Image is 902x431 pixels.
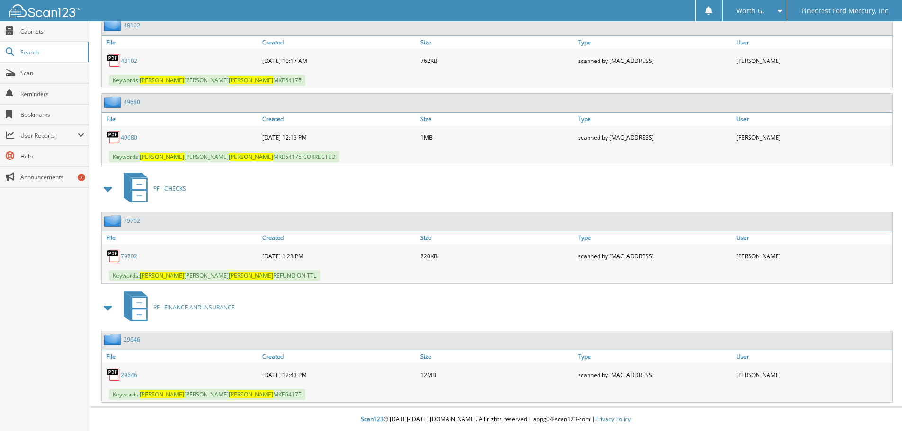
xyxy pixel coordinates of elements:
div: scanned by [MAC_ADDRESS] [576,51,734,70]
a: File [102,231,260,244]
span: Pinecrest Ford Mercury, Inc [801,8,888,14]
a: User [734,36,892,49]
div: [PERSON_NAME] [734,246,892,265]
a: PF - CHECKS [118,170,186,207]
a: Size [418,231,576,244]
span: Help [20,152,84,160]
span: [PERSON_NAME] [229,153,273,161]
span: [PERSON_NAME] [140,390,184,398]
span: Keywords: [PERSON_NAME] MKE64175 [109,389,305,400]
a: 49680 [124,98,140,106]
div: scanned by [MAC_ADDRESS] [576,246,734,265]
div: 12MB [418,365,576,384]
span: [PERSON_NAME] [229,76,273,84]
a: User [734,231,892,244]
span: Search [20,48,83,56]
a: Type [576,231,734,244]
img: PDF.png [107,130,121,144]
a: Privacy Policy [595,415,631,423]
div: scanned by [MAC_ADDRESS] [576,365,734,384]
img: folder2.png [104,334,124,345]
a: Created [260,113,418,125]
span: [PERSON_NAME] [229,272,273,280]
a: Type [576,113,734,125]
a: Type [576,36,734,49]
div: [DATE] 12:43 PM [260,365,418,384]
span: [PERSON_NAME] [229,390,273,398]
img: PDF.png [107,53,121,68]
a: 29646 [124,335,140,343]
div: [PERSON_NAME] [734,365,892,384]
div: scanned by [MAC_ADDRESS] [576,128,734,147]
a: User [734,113,892,125]
div: © [DATE]-[DATE] [DOMAIN_NAME]. All rights reserved | appg04-scan123-com | [89,408,902,431]
span: Scan [20,69,84,77]
a: 29646 [121,371,137,379]
div: 1MB [418,128,576,147]
img: scan123-logo-white.svg [9,4,80,17]
a: Size [418,113,576,125]
div: 220KB [418,246,576,265]
span: [PERSON_NAME] [140,272,184,280]
a: 49680 [121,133,137,141]
span: Cabinets [20,27,84,35]
a: Created [260,231,418,244]
span: Worth G. [736,8,764,14]
a: 48102 [124,21,140,29]
span: Keywords: [PERSON_NAME] MKE64175 [109,75,305,86]
img: PDF.png [107,249,121,263]
a: Created [260,36,418,49]
span: [PERSON_NAME] [140,153,184,161]
span: Keywords: [PERSON_NAME] MKE64175 CORRECTED [109,151,339,162]
iframe: Chat Widget [855,386,902,431]
a: Created [260,350,418,363]
a: 79702 [121,252,137,260]
div: [PERSON_NAME] [734,51,892,70]
span: Scan123 [361,415,384,423]
a: Size [418,36,576,49]
span: Bookmarks [20,111,84,119]
span: Keywords: [PERSON_NAME] REFUND ON TTL [109,270,320,281]
a: File [102,36,260,49]
div: [DATE] 10:17 AM [260,51,418,70]
div: [PERSON_NAME] [734,128,892,147]
img: PDF.png [107,368,121,382]
a: Size [418,350,576,363]
a: PF - FINANCE AND INSURANCE [118,289,235,326]
a: File [102,113,260,125]
span: User Reports [20,132,78,140]
span: PF - CHECKS [153,185,186,193]
a: File [102,350,260,363]
span: Reminders [20,90,84,98]
div: [DATE] 12:13 PM [260,128,418,147]
div: 7 [78,174,85,181]
a: 79702 [124,217,140,225]
span: PF - FINANCE AND INSURANCE [153,303,235,311]
div: 762KB [418,51,576,70]
a: 48102 [121,57,137,65]
span: Announcements [20,173,84,181]
a: Type [576,350,734,363]
span: [PERSON_NAME] [140,76,184,84]
img: folder2.png [104,96,124,108]
a: User [734,350,892,363]
div: [DATE] 1:23 PM [260,246,418,265]
img: folder2.png [104,215,124,227]
img: folder2.png [104,19,124,31]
